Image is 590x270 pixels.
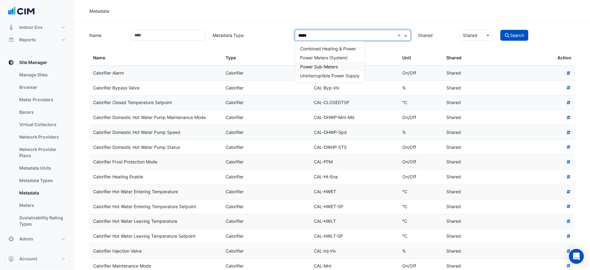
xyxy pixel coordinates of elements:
a: Manage Sites [14,69,70,81]
a: Retrieve metadata usage counts for favourites, rules and templates [566,174,571,179]
div: CAL-Byp-Vlv [314,85,395,92]
a: Retrieve metadata usage counts for favourites, rules and templates [566,70,571,76]
span: Combined Heating & Power [300,46,356,51]
a: Browser [14,81,70,94]
a: Virtual Collectors [14,118,70,131]
div: CAL-DHWP-Spd [314,129,395,136]
a: Network Providers [14,131,70,143]
label: Metadata Type [209,30,291,41]
a: Meter Providers [14,94,70,106]
div: Calorifier [226,158,307,166]
div: Calorifier Hot Water Entering Temperature [93,188,218,195]
div: CAL-Mnt [314,263,395,270]
div: Calorifier Hot Water Leaving Temperature Setpoint [93,233,218,240]
div: On/Off [402,144,439,151]
div: Calorifier [226,218,307,225]
div: Calorifier [226,85,307,92]
div: °C [402,203,439,210]
a: Retrieve metadata usage counts for favourites, rules and templates [566,130,571,135]
div: Calorifier Hot Water Entering Temperature Setpoint [93,203,218,210]
span: Clear [397,32,403,39]
span: Admin [19,236,33,242]
span: Unit [402,55,411,60]
div: CAL-DWHP-STS [314,144,395,151]
a: Retrieve metadata usage counts for favourites, rules and templates [566,263,571,268]
div: Calorifier Alarm [93,70,218,77]
button: Site Manager [5,56,70,69]
div: Shared [446,248,483,255]
div: Calorifier Bypass Valve [93,85,218,92]
div: Calorifier [226,144,307,151]
span: Site Manager [19,59,47,66]
div: Shared [446,85,483,92]
div: On/Off [402,114,439,121]
div: Calorifier [226,233,307,240]
label: Name [86,30,127,41]
div: Shared [446,99,483,106]
div: Calorifier Domestic Hot Water Pump Status [93,144,218,151]
button: Indoor Env [5,21,70,34]
app-icon: Site Manager [8,59,14,66]
a: Retrieve metadata usage counts for favourites, rules and templates [566,248,571,254]
div: Calorifier [226,188,307,195]
a: Metadata Types [14,174,70,187]
span: Reports [19,37,36,43]
span: Action [557,54,571,62]
button: Reports [5,34,70,46]
div: Shared [446,129,483,136]
div: Metadata [89,8,109,14]
div: Shared [446,114,483,121]
a: Network Provider Plans [14,143,70,162]
button: Admin [5,233,70,245]
a: Retrieve metadata usage counts for favourites, rules and templates [566,144,571,150]
div: Open Intercom Messenger [569,249,584,264]
app-icon: Indoor Env [8,24,14,30]
div: Calorifier Closed Temperature Setpoint [93,99,218,106]
label: Shared [414,30,455,41]
div: °C [402,233,439,240]
div: Shared [446,173,483,181]
div: Calorifier [226,114,307,121]
div: CAL-DHWP-Mnt-Md [314,114,395,121]
div: % [402,85,439,92]
span: Type [226,55,236,60]
div: Calorifier Hot Water Leaving Temperature [93,218,218,225]
button: Account [5,253,70,265]
a: Retrieve metadata usage counts for favourites, rules and templates [566,189,571,194]
div: CAL-Inj-Vlv [314,248,395,255]
div: Calorifier Frost Protection Mode [93,158,218,166]
div: Shared [446,144,483,151]
span: Power Sub-Meters [300,64,338,69]
div: On/Off [402,70,439,77]
div: °C [402,218,439,225]
div: °C [402,188,439,195]
span: Indoor Env [19,24,43,30]
button: Search [500,30,528,41]
a: Retrieve metadata usage counts for favourites, rules and templates [566,100,571,105]
a: Retrieve metadata usage counts for favourites, rules and templates [566,159,571,164]
div: Calorifier [226,263,307,270]
a: Metadata [14,187,70,199]
span: Power Meters (System) [300,55,348,60]
a: Retrieve metadata usage counts for favourites, rules and templates [566,115,571,120]
div: CAL-Ht-Ena [314,173,395,181]
div: Calorifier [226,203,307,210]
div: CAL-HWLT-SP [314,233,395,240]
div: Shared [446,158,483,166]
div: Site Manager [5,69,70,233]
app-icon: Admin [8,236,14,242]
a: Meters [14,199,70,212]
div: On/Off [402,263,439,270]
div: % [402,248,439,255]
div: Shared [446,203,483,210]
a: Sustainability Rating Types [14,212,70,230]
div: CAL-HWET-SP [314,203,395,210]
div: Shared [446,70,483,77]
div: Calorifier [226,129,307,136]
div: On/Off [402,173,439,181]
a: Bacers [14,106,70,118]
a: Metadata Units [14,162,70,174]
div: Calorifier Domestic Hot Water Pump Maintenance Mode [93,114,218,121]
div: Calorifier [226,173,307,181]
div: CAL-CLOSEDTSP [314,99,395,106]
